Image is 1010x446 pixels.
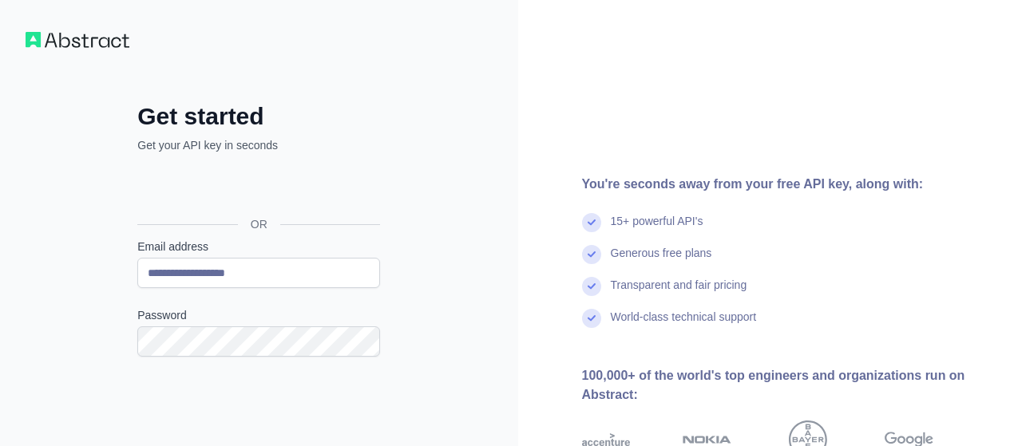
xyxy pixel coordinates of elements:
img: check mark [582,277,601,296]
iframe: Sign in with Google Button [129,171,385,206]
div: You're seconds away from your free API key, along with: [582,175,985,194]
div: Transparent and fair pricing [611,277,747,309]
img: Workflow [26,32,129,48]
img: check mark [582,213,601,232]
iframe: reCAPTCHA [137,376,380,438]
div: 15+ powerful API's [611,213,703,245]
label: Password [137,307,380,323]
img: check mark [582,309,601,328]
img: check mark [582,245,601,264]
div: 100,000+ of the world's top engineers and organizations run on Abstract: [582,366,985,405]
span: OR [238,216,280,232]
h2: Get started [137,102,380,131]
label: Email address [137,239,380,255]
p: Get your API key in seconds [137,137,380,153]
div: World-class technical support [611,309,757,341]
div: Generous free plans [611,245,712,277]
